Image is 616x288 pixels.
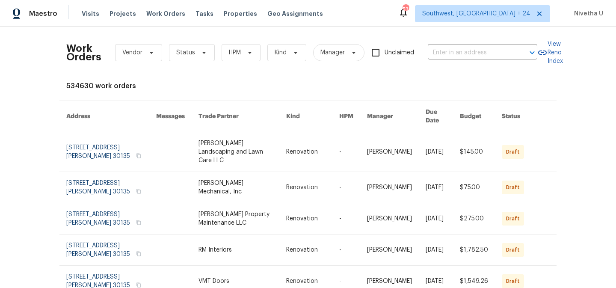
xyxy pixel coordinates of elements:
span: Vendor [122,48,142,57]
button: Open [526,47,538,59]
th: Trade Partner [192,101,279,132]
td: Renovation [279,235,332,266]
div: 538 [403,5,409,14]
td: Renovation [279,172,332,203]
td: - [332,203,360,235]
h2: Work Orders [66,44,101,61]
span: Kind [275,48,287,57]
td: Renovation [279,132,332,172]
th: Manager [360,101,419,132]
td: - [332,235,360,266]
td: [PERSON_NAME] Property Maintenance LLC [192,203,279,235]
span: Tasks [195,11,213,17]
span: Manager [320,48,345,57]
span: Unclaimed [385,48,414,57]
td: - [332,132,360,172]
span: Geo Assignments [267,9,323,18]
th: Kind [279,101,332,132]
span: HPM [229,48,241,57]
button: Copy Address [135,152,142,160]
span: Visits [82,9,99,18]
th: HPM [332,101,360,132]
td: [PERSON_NAME] [360,203,419,235]
td: RM Interiors [192,235,279,266]
span: Properties [224,9,257,18]
td: [PERSON_NAME] Mechanical, Inc [192,172,279,203]
span: Status [176,48,195,57]
td: [PERSON_NAME] [360,235,419,266]
button: Copy Address [135,187,142,195]
td: [PERSON_NAME] [360,132,419,172]
th: Budget [453,101,495,132]
span: Nivetha U [571,9,603,18]
button: Copy Address [135,250,142,258]
th: Messages [149,101,192,132]
span: Maestro [29,9,57,18]
th: Status [495,101,557,132]
span: Projects [110,9,136,18]
td: [PERSON_NAME] [360,172,419,203]
th: Address [59,101,149,132]
button: Copy Address [135,219,142,226]
td: [PERSON_NAME] Landscaping and Lawn Care LLC [192,132,279,172]
td: Renovation [279,203,332,235]
input: Enter in an address [428,46,513,59]
a: View Reno Index [537,40,563,65]
span: Work Orders [146,9,185,18]
td: - [332,172,360,203]
th: Due Date [419,101,453,132]
span: Southwest, [GEOGRAPHIC_DATA] + 24 [422,9,530,18]
div: 534630 work orders [66,82,550,90]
